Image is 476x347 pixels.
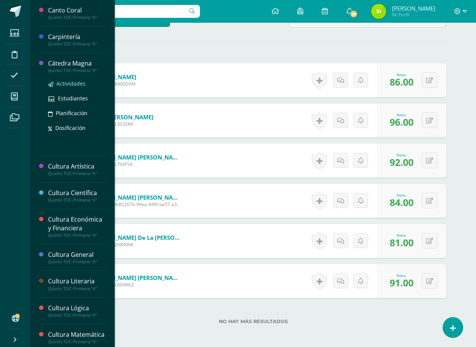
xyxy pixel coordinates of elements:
[350,10,358,18] span: 18
[56,80,86,87] span: Actividades
[48,94,106,103] a: Estudiantes
[91,234,182,241] a: [PERSON_NAME] De La [PERSON_NAME]
[48,59,106,68] div: Cátedra Magna
[390,72,414,77] div: Nota:
[392,5,435,12] span: [PERSON_NAME]
[48,304,106,313] div: Cultura Lógica
[48,162,106,176] a: Cultura ArtísticaQuinto TOC-Primaria "A"
[48,68,106,73] div: Quinto TOC-Primaria "A"
[58,95,88,102] span: Estudiantes
[48,233,106,238] div: Quinto TOC-Primaria "A"
[48,250,106,264] a: Cultura GeneralQuinto TOC-Primaria "A"
[56,109,87,117] span: Planificación
[91,241,182,248] span: Estudiante J306NNK
[390,112,414,117] div: Nota:
[35,5,200,18] input: Busca un usuario...
[48,259,106,264] div: Quinto TOC-Primaria "A"
[48,109,106,117] a: Planificación
[390,75,414,88] span: 86.00
[390,276,414,289] span: 91.00
[91,274,182,281] a: [PERSON_NAME] [PERSON_NAME]
[48,339,106,344] div: Quinto TOC-Primaria "A"
[48,313,106,318] div: Quinto TOC-Primaria "A"
[390,152,414,158] div: Nota:
[392,11,435,18] span: Mi Perfil
[48,189,106,197] div: Cultura Científica
[48,189,106,203] a: Cultura CientíficaQuinto TOC-Primaria "A"
[48,215,106,233] div: Cultura Económica y Financiera
[48,171,106,176] div: Quinto TOC-Primaria "A"
[91,121,153,127] span: Estudiante L303ZRA
[48,250,106,259] div: Cultura General
[48,162,106,171] div: Cultura Artística
[91,201,182,208] span: Estudiante 8df2267b-99ea-44f0-be57-a31b48ddb2d8
[48,215,106,238] a: Cultura Económica y FinancieraQuinto TOC-Primaria "A"
[91,113,153,121] a: De la [PERSON_NAME]
[91,153,182,161] a: [PERSON_NAME] [PERSON_NAME]
[91,194,182,201] a: [PERSON_NAME] [PERSON_NAME]
[48,33,106,47] a: CarpinteríaQuinto TOC-Primaria "A"
[371,4,386,19] img: 8c31942744a62167597c0577cd3454bb.png
[48,286,106,291] div: Quinto TOC-Primaria "A"
[390,156,414,169] span: 92.00
[91,161,182,167] span: Estudiante L704FSA
[48,41,106,47] div: Quinto TOC-Primaria "A"
[48,123,106,132] a: Dosificación
[48,79,106,88] a: Actividades
[60,319,446,324] label: No hay más resultados
[48,330,106,344] a: Cultura MatemáticaQuinto TOC-Primaria "A"
[390,236,414,249] span: 81.00
[48,15,106,20] div: Quinto TOC-Primaria "A"
[48,277,106,286] div: Cultura Literaria
[390,196,414,209] span: 84.00
[48,277,106,291] a: Cultura LiterariaQuinto TOC-Primaria "A"
[390,116,414,128] span: 96.00
[48,6,106,15] div: Canto Coral
[91,281,182,288] span: Estudiante L604WLE
[390,192,414,198] div: Nota:
[48,197,106,203] div: Quinto TOC-Primaria "A"
[48,6,106,20] a: Canto CoralQuinto TOC-Primaria "A"
[55,124,86,131] span: Dosificación
[48,33,106,41] div: Carpintería
[48,59,106,73] a: Cátedra MagnaQuinto TOC-Primaria "A"
[48,330,106,339] div: Cultura Matemática
[390,233,414,238] div: Nota:
[390,273,414,278] div: Nota:
[48,304,106,318] a: Cultura LógicaQuinto TOC-Primaria "A"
